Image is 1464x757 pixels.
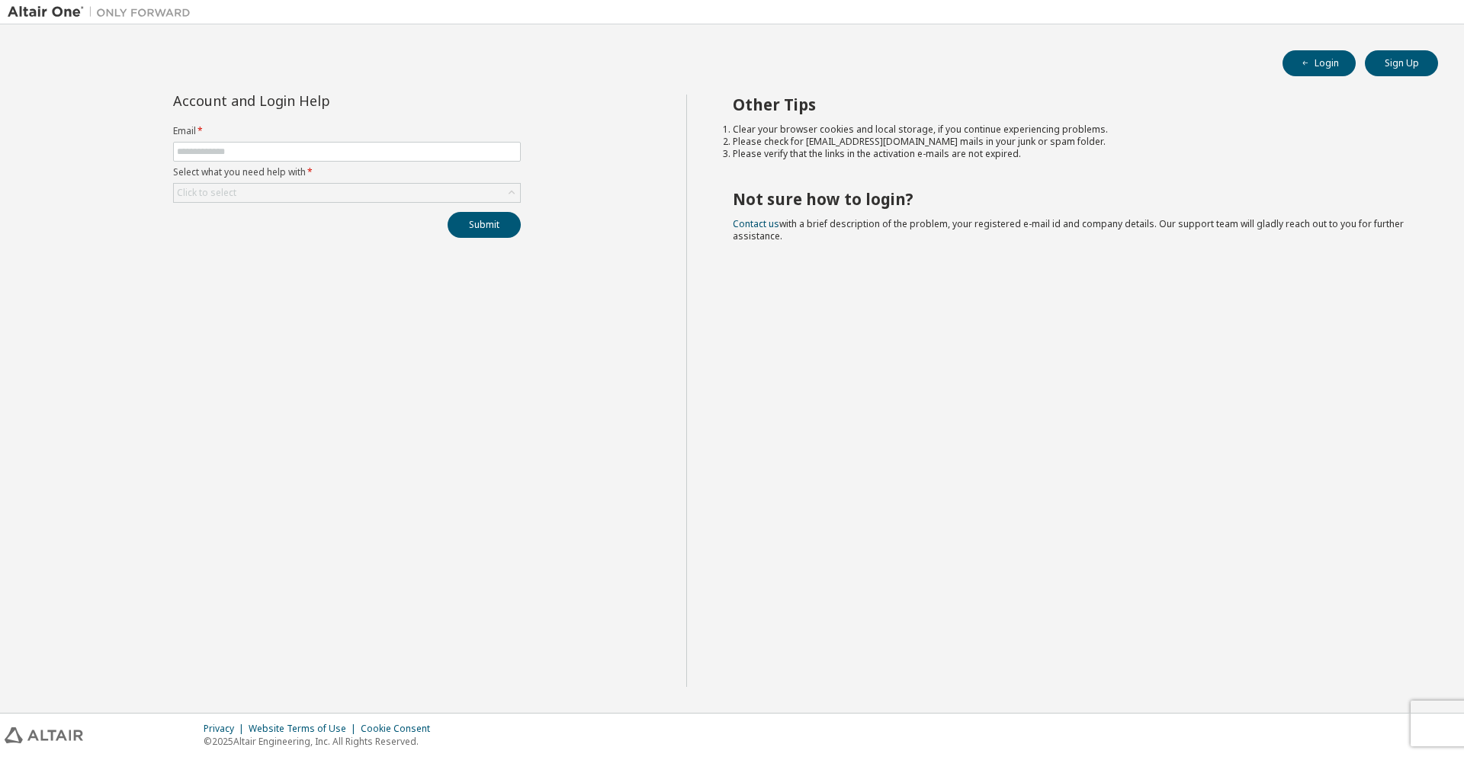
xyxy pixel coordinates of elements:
[733,189,1411,209] h2: Not sure how to login?
[5,727,83,743] img: altair_logo.svg
[448,212,521,238] button: Submit
[733,136,1411,148] li: Please check for [EMAIL_ADDRESS][DOMAIN_NAME] mails in your junk or spam folder.
[733,148,1411,160] li: Please verify that the links in the activation e-mails are not expired.
[733,123,1411,136] li: Clear your browser cookies and local storage, if you continue experiencing problems.
[173,125,521,137] label: Email
[8,5,198,20] img: Altair One
[174,184,520,202] div: Click to select
[733,217,1404,242] span: with a brief description of the problem, your registered e-mail id and company details. Our suppo...
[1283,50,1356,76] button: Login
[177,187,236,199] div: Click to select
[249,723,361,735] div: Website Terms of Use
[204,723,249,735] div: Privacy
[173,166,521,178] label: Select what you need help with
[1365,50,1438,76] button: Sign Up
[361,723,439,735] div: Cookie Consent
[733,95,1411,114] h2: Other Tips
[733,217,779,230] a: Contact us
[173,95,451,107] div: Account and Login Help
[204,735,439,748] p: © 2025 Altair Engineering, Inc. All Rights Reserved.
